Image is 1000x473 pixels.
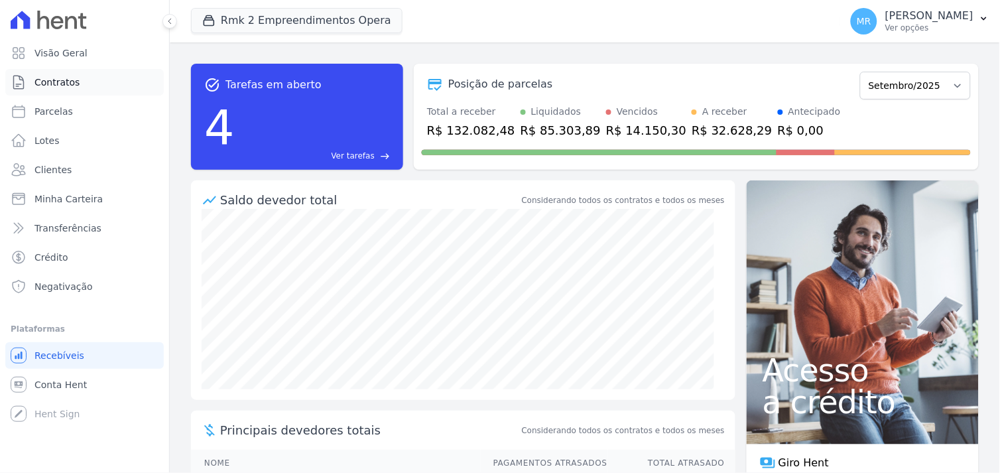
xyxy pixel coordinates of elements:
span: Considerando todos os contratos e todos os meses [522,425,725,437]
div: Antecipado [788,105,841,119]
div: R$ 132.082,48 [427,121,515,139]
span: Crédito [34,251,68,264]
span: Conta Hent [34,378,87,391]
a: Negativação [5,273,164,300]
span: Lotes [34,134,60,147]
span: Principais devedores totais [220,421,519,439]
a: Recebíveis [5,342,164,369]
div: Plataformas [11,321,158,337]
p: [PERSON_NAME] [885,9,973,23]
span: Visão Geral [34,46,88,60]
a: Visão Geral [5,40,164,66]
a: Contratos [5,69,164,96]
a: Parcelas [5,98,164,125]
a: Crédito [5,244,164,271]
div: Liquidados [531,105,582,119]
div: R$ 0,00 [778,121,841,139]
span: Clientes [34,163,72,176]
div: R$ 85.303,89 [521,121,601,139]
button: Rmk 2 Empreendimentos Opera [191,8,403,33]
span: Ver tarefas [332,150,375,162]
button: MR [PERSON_NAME] Ver opções [840,3,1000,40]
span: Parcelas [34,105,73,118]
span: MR [857,17,871,26]
span: Acesso [763,354,963,386]
a: Transferências [5,215,164,241]
div: 4 [204,93,235,162]
span: Giro Hent [779,455,829,471]
div: Posição de parcelas [448,76,553,92]
div: A receber [702,105,747,119]
span: task_alt [204,77,220,93]
span: Contratos [34,76,80,89]
div: Total a receber [427,105,515,119]
a: Minha Carteira [5,186,164,212]
div: R$ 14.150,30 [606,121,686,139]
span: Tarefas em aberto [225,77,322,93]
a: Conta Hent [5,372,164,398]
a: Clientes [5,157,164,183]
div: R$ 32.628,29 [692,121,772,139]
span: east [380,151,390,161]
span: Minha Carteira [34,192,103,206]
a: Lotes [5,127,164,154]
div: Considerando todos os contratos e todos os meses [522,194,725,206]
span: Transferências [34,222,101,235]
span: a crédito [763,386,963,418]
div: Saldo devedor total [220,191,519,209]
span: Recebíveis [34,349,84,362]
div: Vencidos [617,105,658,119]
a: Ver tarefas east [240,150,390,162]
p: Ver opções [885,23,973,33]
span: Negativação [34,280,93,293]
